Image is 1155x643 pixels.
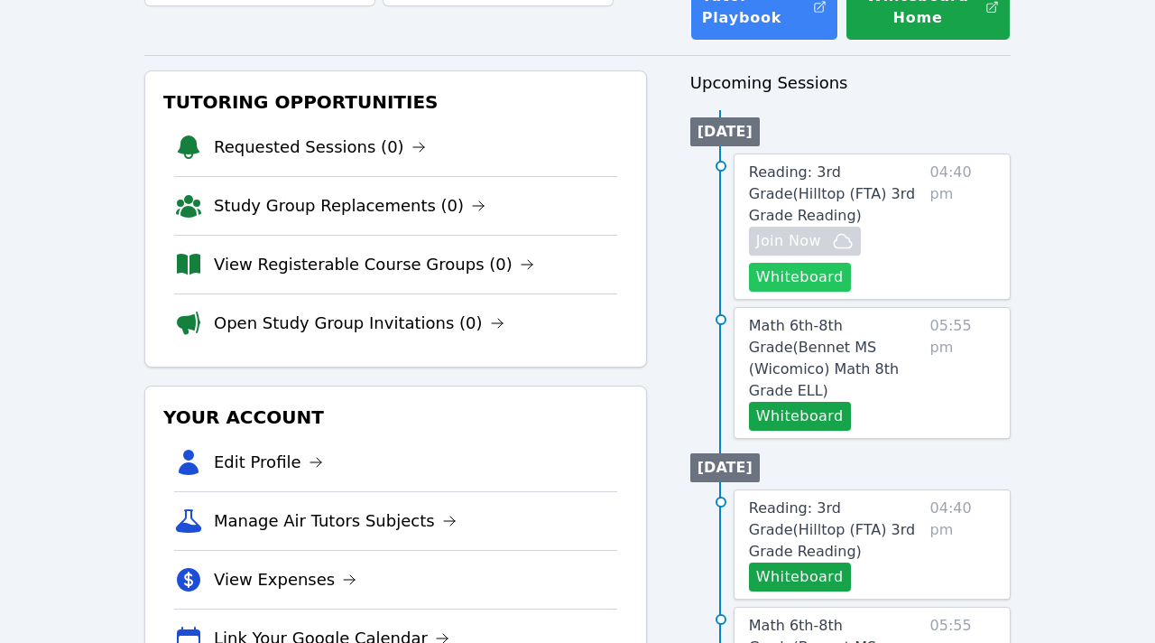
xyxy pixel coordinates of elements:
span: Reading: 3rd Grade ( Hilltop (FTA) 3rd Grade Reading ) [749,163,915,224]
span: 05:55 pm [930,315,995,431]
h3: Your Account [160,401,632,433]
a: Requested Sessions (0) [214,135,426,160]
a: Manage Air Tutors Subjects [214,508,457,534]
span: 04:40 pm [930,162,995,292]
h3: Tutoring Opportunities [160,86,632,118]
span: Join Now [756,230,821,252]
button: Join Now [749,227,861,256]
a: Study Group Replacements (0) [214,193,485,219]
a: Math 6th-8th Grade(Bennet MS (Wicomico) Math 8th Grade ELL) [749,315,923,402]
a: View Expenses [214,567,356,592]
a: Open Study Group Invitations (0) [214,311,504,336]
span: Reading: 3rd Grade ( Hilltop (FTA) 3rd Grade Reading ) [749,499,915,560]
button: Whiteboard [749,563,851,592]
button: Whiteboard [749,263,851,292]
span: Math 6th-8th Grade ( Bennet MS (Wicomico) Math 8th Grade ELL ) [749,317,899,399]
a: Reading: 3rd Grade(Hilltop (FTA) 3rd Grade Reading) [749,162,923,227]
h3: Upcoming Sessions [690,70,1011,96]
a: View Registerable Course Groups (0) [214,252,534,277]
a: Edit Profile [214,450,323,475]
span: 04:40 pm [930,498,995,592]
li: [DATE] [690,453,760,482]
a: Reading: 3rd Grade(Hilltop (FTA) 3rd Grade Reading) [749,498,923,563]
button: Whiteboard [749,402,851,431]
li: [DATE] [690,117,760,146]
